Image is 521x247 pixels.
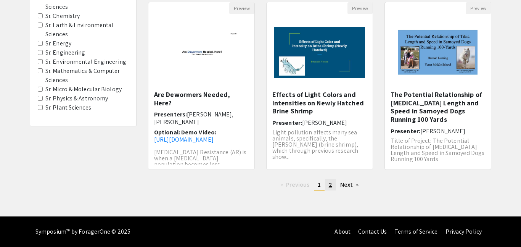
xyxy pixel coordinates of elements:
a: Terms of Service [394,228,438,236]
p: [MEDICAL_DATA] Resistance (AR) is when a [MEDICAL_DATA] population becomes less susceptible to a ... [154,149,249,180]
img: <p>Effects of Light Colors and Intensities on Newly Hatched Brine Shrimp</p><p><br></p> [267,19,373,86]
div: Symposium™ by ForagerOne © 2025 [35,216,130,247]
label: Sr. Earth & Environmental Sciences [45,21,129,39]
label: Sr. Chemistry [45,11,80,21]
div: Open Presentation <p>The Potential Relationship of Tibia Length and Speed in Samoyed Dogs Running... [384,2,491,170]
h5: Are Dewormers Needed, Here? [154,90,249,107]
p: Light pollution affects many sea animals, specifically, the [PERSON_NAME] (brine shrimp), which t... [272,129,367,160]
label: Sr. Physics & Astronomy [45,94,108,103]
h6: Presenter: [391,128,485,135]
img: <p>Are Dewormers Needed, Here?</p> [154,14,248,90]
a: Privacy Policy [445,228,482,236]
div: Open Presentation <p>Are Dewormers Needed, Here?</p> [148,2,255,170]
h6: Presenters: [154,111,249,125]
ul: Pagination [148,179,491,191]
span: Previous [286,181,310,189]
h5: Effects of Light Colors and Intensities on Newly Hatched Brine Shrimp [272,90,367,115]
p: Title of Project: The Potential Relationship of [MEDICAL_DATA] Length and Speed in Samoyed Dogs R... [391,138,485,162]
button: Preview [229,2,254,14]
a: Contact Us [358,228,387,236]
span: 1 [318,181,321,189]
span: Optional: Demo Video: [154,128,216,136]
div: Open Presentation <p>Effects of Light Colors and Intensities on Newly Hatched Brine Shrimp</p><p>... [266,2,373,170]
span: [PERSON_NAME] [420,127,465,135]
label: Sr. Engineering [45,48,85,57]
h5: The Potential Relationship of [MEDICAL_DATA] Length and Speed in Samoyed Dogs Running 100 Yards [391,90,485,123]
iframe: Chat [6,213,32,241]
a: About [334,228,351,236]
label: Sr. Micro & Molecular Biology [45,85,122,94]
label: Sr. Energy [45,39,71,48]
h6: Presenter: [272,119,367,126]
button: Preview [347,2,373,14]
span: 2 [329,181,332,189]
a: Next page [336,179,363,190]
button: Preview [466,2,491,14]
span: [PERSON_NAME] [302,119,347,127]
a: [URL][DOMAIN_NAME] [154,136,214,144]
label: Sr. Mathematics & Computer Sciences [45,66,129,85]
span: [PERSON_NAME], [PERSON_NAME] [154,110,234,126]
img: <p>The Potential Relationship of Tibia Length and Speed in Samoyed Dogs Running 100 Yards</p> [391,14,485,90]
label: Sr. Environmental Engineering [45,57,126,66]
label: Sr. Plant Sciences [45,103,91,112]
